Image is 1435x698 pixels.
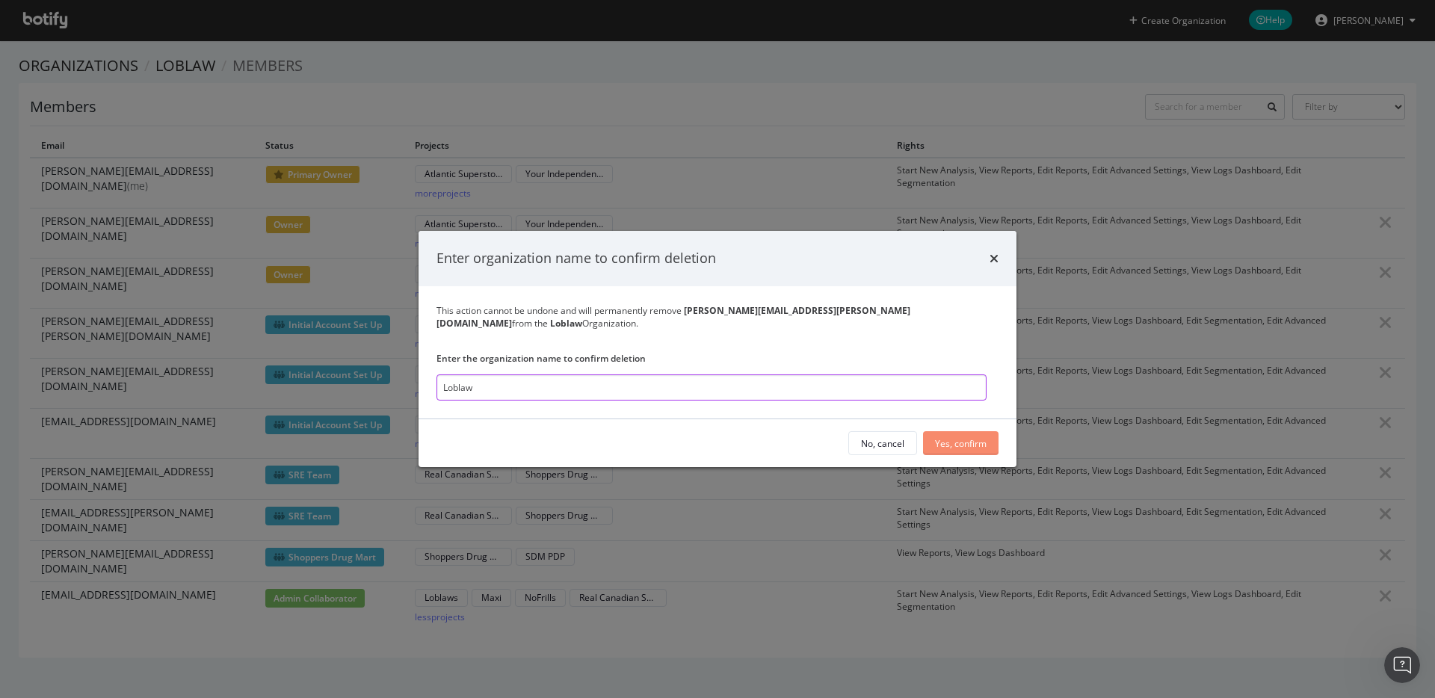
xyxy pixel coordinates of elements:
label: Enter the organization name to confirm deletion [436,352,987,365]
input: Loblaw [436,374,987,401]
iframe: Intercom live chat [1384,647,1420,683]
div: Yes, confirm [935,436,987,449]
div: Enter organization name to confirm deletion [436,249,716,268]
div: modal [419,231,1016,467]
b: [PERSON_NAME][EMAIL_ADDRESS][PERSON_NAME][DOMAIN_NAME] [436,304,910,330]
button: Yes, confirm [923,431,999,455]
b: Loblaw [550,317,582,330]
div: This action cannot be undone and will permanently remove from the Organization. [436,304,999,330]
button: No, cancel [848,431,917,455]
div: No, cancel [861,436,904,449]
div: times [990,249,999,268]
